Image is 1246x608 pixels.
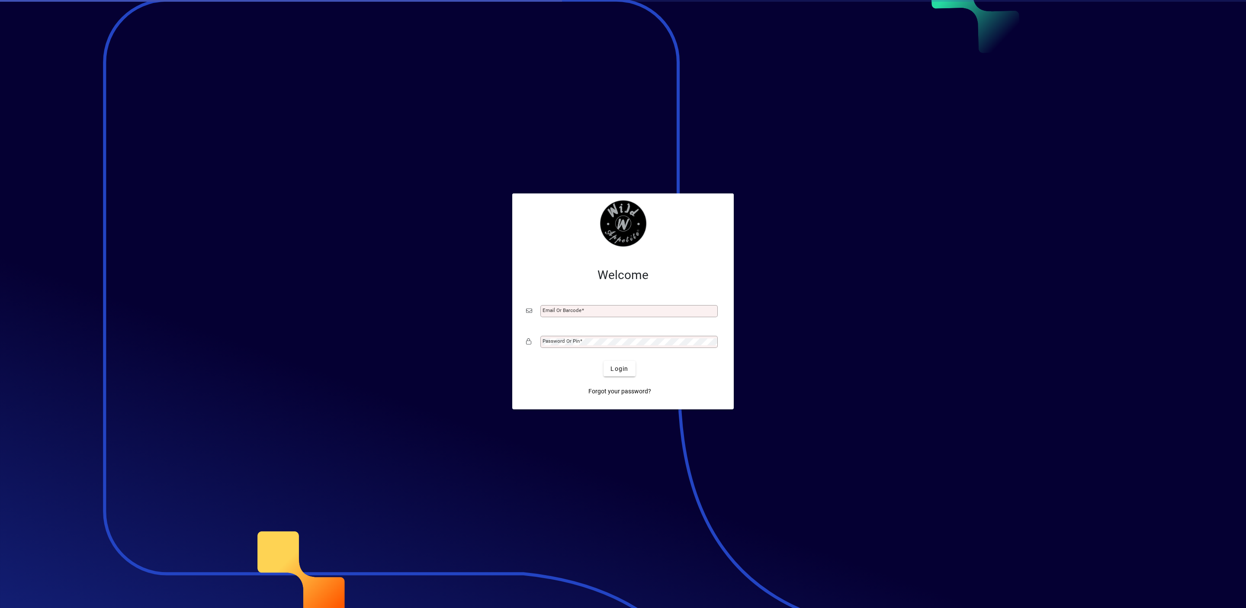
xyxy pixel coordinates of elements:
h2: Welcome [526,268,720,283]
span: Login [610,364,628,373]
mat-label: Email or Barcode [543,307,581,313]
span: Forgot your password? [588,387,651,396]
button: Login [604,361,635,376]
mat-label: Password or Pin [543,338,580,344]
a: Forgot your password? [585,383,655,399]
